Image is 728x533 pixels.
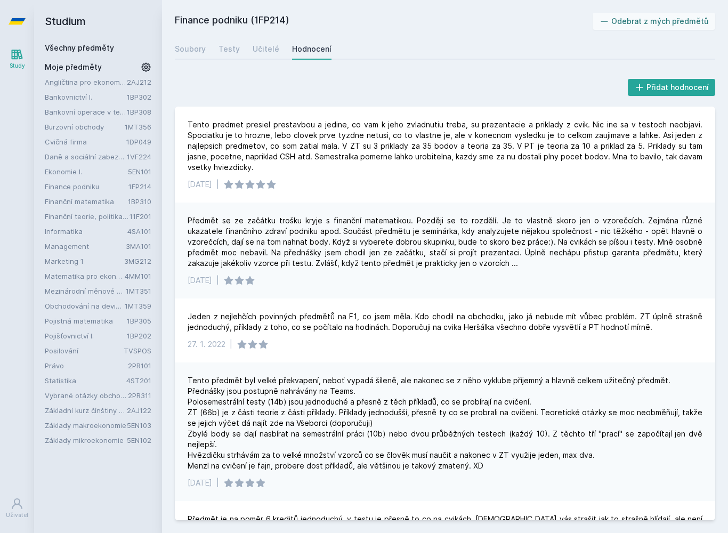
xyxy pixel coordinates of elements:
[45,151,127,162] a: Daně a sociální zabezpečení
[45,241,126,252] a: Management
[45,405,127,416] a: Základní kurz čínštiny B (A1)
[126,242,151,251] a: 3MA101
[128,167,151,176] a: 5EN101
[45,390,128,401] a: Vybrané otázky obchodního práva
[45,77,127,87] a: Angličtina pro ekonomická studia 2 (B2/C1)
[45,62,102,72] span: Moje předměty
[188,275,212,286] div: [DATE]
[127,93,151,101] a: 1BP302
[45,316,127,326] a: Pojistná matematika
[45,196,128,207] a: Finanční matematika
[45,256,124,266] a: Marketing 1
[127,317,151,325] a: 1BP305
[45,301,125,311] a: Obchodování na devizovém trhu
[6,511,28,519] div: Uživatel
[188,119,702,173] div: Tento predmet presiel prestavbou a jedine, co vam k jeho zvladnutiu treba, su prezentacie a prikl...
[45,166,128,177] a: Ekonomie I.
[593,13,716,30] button: Odebrat z mých předmětů
[45,226,127,237] a: Informatika
[127,108,151,116] a: 1BP308
[128,391,151,400] a: 2PR311
[219,44,240,54] div: Testy
[126,138,151,146] a: 1DP049
[127,78,151,86] a: 2AJ212
[216,478,219,488] div: |
[124,257,151,265] a: 3MG212
[253,38,279,60] a: Učitelé
[45,375,126,386] a: Statistika
[292,38,331,60] a: Hodnocení
[130,212,151,221] a: 11F201
[188,375,702,471] div: Tento předmět byl velké překvapení, neboť vypadá šíleně, ale nakonec se z něho vyklube příjemný a...
[127,332,151,340] a: 1BP202
[188,179,212,190] div: [DATE]
[125,272,151,280] a: 4MM101
[219,38,240,60] a: Testy
[45,92,127,102] a: Bankovnictví I.
[188,311,702,333] div: Jeden z nejlehčích povinných předmětů na F1, co jsem měla. Kdo chodil na obchodku, jako já nebude...
[188,339,225,350] div: 27. 1. 2022
[45,107,127,117] a: Bankovní operace v teorii a praxi
[45,211,130,222] a: Finanční teorie, politika a instituce
[126,376,151,385] a: 4ST201
[127,406,151,415] a: 2AJ122
[45,181,128,192] a: Finance podniku
[188,215,702,269] div: Předmět se ze začátku trošku kryje s finanční matematikou. Později se to rozdělí. Je to vlastně s...
[2,43,32,75] a: Study
[128,361,151,370] a: 2PR101
[45,360,128,371] a: Právo
[45,435,127,446] a: Základy mikroekonomie
[628,79,716,96] button: Přidat hodnocení
[128,182,151,191] a: 1FP214
[45,122,125,132] a: Burzovní obchody
[127,436,151,445] a: 5EN102
[45,330,127,341] a: Pojišťovnictví I.
[10,62,25,70] div: Study
[127,421,151,430] a: 5EN103
[230,339,232,350] div: |
[45,286,126,296] a: Mezinárodní měnové a finanční instituce
[45,271,125,281] a: Matematika pro ekonomy
[128,197,151,206] a: 1BP310
[124,346,151,355] a: TVSPOS
[175,44,206,54] div: Soubory
[126,287,151,295] a: 1MT351
[175,38,206,60] a: Soubory
[2,492,32,524] a: Uživatel
[125,123,151,131] a: 1MT356
[125,302,151,310] a: 1MT359
[292,44,331,54] div: Hodnocení
[45,420,127,431] a: Základy makroekonomie
[127,152,151,161] a: 1VF224
[127,227,151,236] a: 4SA101
[45,43,114,52] a: Všechny předměty
[188,478,212,488] div: [DATE]
[253,44,279,54] div: Učitelé
[175,13,593,30] h2: Finance podniku (1FP214)
[216,275,219,286] div: |
[216,179,219,190] div: |
[45,345,124,356] a: Posilování
[45,136,126,147] a: Cvičná firma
